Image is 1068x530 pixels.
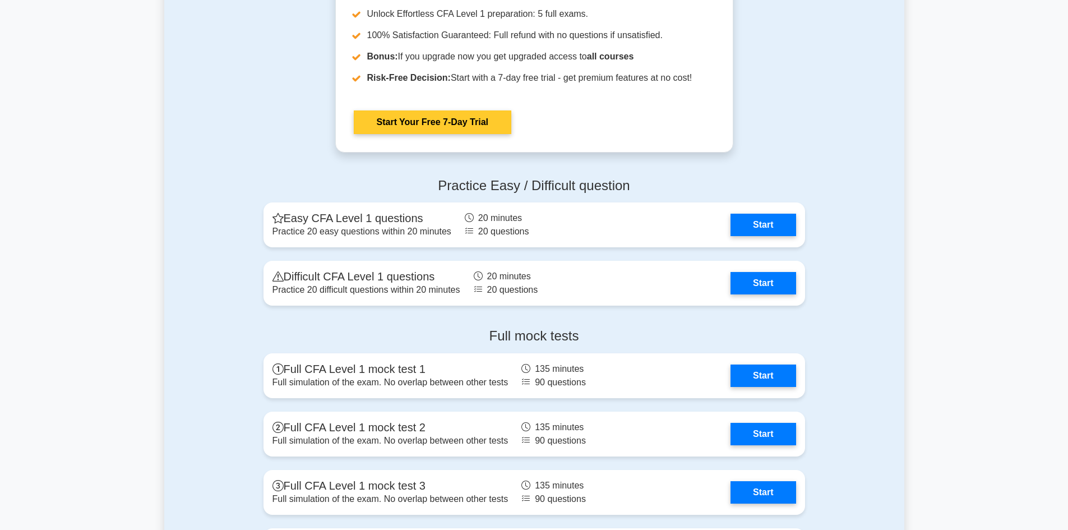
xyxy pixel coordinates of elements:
a: Start [731,272,796,294]
a: Start [731,214,796,236]
a: Start Your Free 7-Day Trial [354,110,511,134]
a: Start [731,423,796,445]
a: Start [731,365,796,387]
h4: Full mock tests [263,328,805,344]
h4: Practice Easy / Difficult question [263,178,805,194]
a: Start [731,481,796,504]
